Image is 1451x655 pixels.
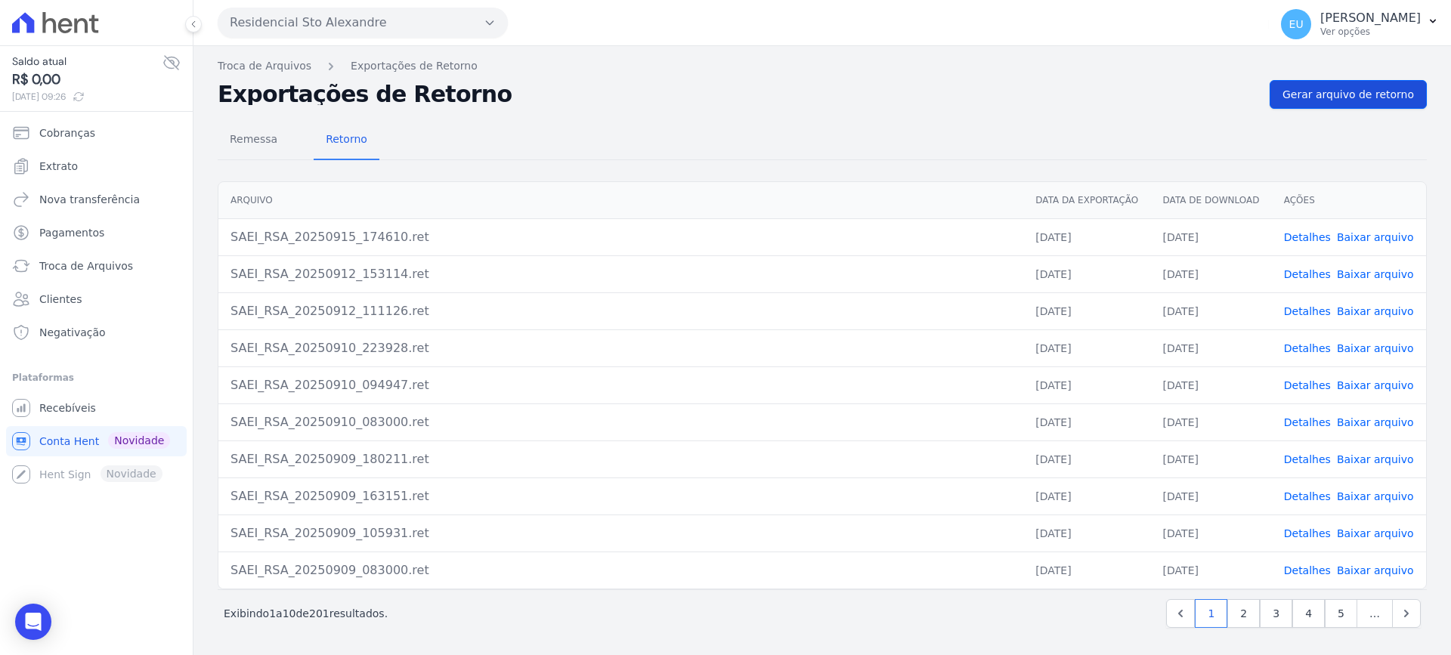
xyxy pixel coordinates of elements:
div: SAEI_RSA_20250909_083000.ret [230,561,1011,579]
div: SAEI_RSA_20250912_153114.ret [230,265,1011,283]
h2: Exportações de Retorno [218,84,1258,105]
div: SAEI_RSA_20250912_111126.ret [230,302,1011,320]
div: Open Intercom Messenger [15,604,51,640]
a: Detalhes [1284,305,1331,317]
a: Detalhes [1284,231,1331,243]
th: Data da Exportação [1023,182,1150,219]
div: SAEI_RSA_20250909_180211.ret [230,450,1011,468]
a: Detalhes [1284,453,1331,465]
td: [DATE] [1023,292,1150,329]
a: Gerar arquivo de retorno [1270,80,1427,109]
td: [DATE] [1023,329,1150,366]
a: Detalhes [1284,268,1331,280]
a: Troca de Arquivos [6,251,187,281]
span: 1 [269,607,276,619]
td: [DATE] [1023,218,1150,255]
a: Extrato [6,151,187,181]
td: [DATE] [1151,292,1272,329]
span: Extrato [39,159,78,174]
span: Clientes [39,292,82,307]
a: Baixar arquivo [1337,379,1414,391]
td: [DATE] [1023,477,1150,514]
a: Detalhes [1284,416,1331,428]
td: [DATE] [1023,551,1150,589]
a: Nova transferência [6,184,187,215]
div: SAEI_RSA_20250909_105931.ret [230,524,1011,542]
a: 4 [1292,599,1325,628]
a: Baixar arquivo [1337,305,1414,317]
p: Exibindo a de resultados. [224,606,388,621]
th: Ações [1272,182,1426,219]
a: Clientes [6,284,187,314]
div: SAEI_RSA_20250915_174610.ret [230,228,1011,246]
td: [DATE] [1151,218,1272,255]
a: Detalhes [1284,379,1331,391]
p: Ver opções [1320,26,1421,38]
div: SAEI_RSA_20250910_083000.ret [230,413,1011,431]
button: Residencial Sto Alexandre [218,8,508,38]
td: [DATE] [1023,366,1150,403]
a: Detalhes [1284,527,1331,539]
a: 3 [1260,599,1292,628]
td: [DATE] [1151,255,1272,292]
td: [DATE] [1151,403,1272,440]
span: Conta Hent [39,434,99,449]
span: Gerar arquivo de retorno [1282,87,1414,102]
span: Novidade [108,432,170,449]
td: [DATE] [1151,477,1272,514]
a: 5 [1325,599,1357,628]
a: Detalhes [1284,342,1331,354]
a: Retorno [314,121,379,160]
p: [PERSON_NAME] [1320,11,1421,26]
td: [DATE] [1151,551,1272,589]
a: Exportações de Retorno [351,58,478,74]
a: Detalhes [1284,564,1331,576]
span: Pagamentos [39,225,104,240]
a: Remessa [218,121,289,160]
span: [DATE] 09:26 [12,90,162,104]
td: [DATE] [1023,440,1150,477]
a: Baixar arquivo [1337,527,1414,539]
a: Baixar arquivo [1337,342,1414,354]
a: Baixar arquivo [1337,268,1414,280]
a: 1 [1195,599,1227,628]
nav: Breadcrumb [218,58,1427,74]
span: Remessa [221,124,286,154]
a: Baixar arquivo [1337,564,1414,576]
span: Troca de Arquivos [39,258,133,273]
div: SAEI_RSA_20250910_094947.ret [230,376,1011,394]
a: Pagamentos [6,218,187,248]
div: Plataformas [12,369,181,387]
td: [DATE] [1023,403,1150,440]
a: Conta Hent Novidade [6,426,187,456]
a: Recebíveis [6,393,187,423]
td: [DATE] [1151,329,1272,366]
span: EU [1289,19,1304,29]
td: [DATE] [1151,366,1272,403]
td: [DATE] [1151,440,1272,477]
a: Baixar arquivo [1337,231,1414,243]
a: Detalhes [1284,490,1331,502]
a: 2 [1227,599,1260,628]
div: SAEI_RSA_20250910_223928.ret [230,339,1011,357]
a: Next [1392,599,1421,628]
span: Cobranças [39,125,95,141]
span: Recebíveis [39,400,96,416]
td: [DATE] [1023,514,1150,551]
span: R$ 0,00 [12,70,162,90]
a: Previous [1166,599,1195,628]
span: 201 [309,607,329,619]
a: Cobranças [6,118,187,148]
a: Troca de Arquivos [218,58,311,74]
div: SAEI_RSA_20250909_163151.ret [230,487,1011,505]
nav: Sidebar [12,118,181,490]
th: Arquivo [218,182,1023,219]
th: Data de Download [1151,182,1272,219]
a: Baixar arquivo [1337,453,1414,465]
span: Retorno [317,124,376,154]
td: [DATE] [1023,255,1150,292]
button: EU [PERSON_NAME] Ver opções [1269,3,1451,45]
span: Saldo atual [12,54,162,70]
span: 10 [283,607,296,619]
span: Nova transferência [39,192,140,207]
